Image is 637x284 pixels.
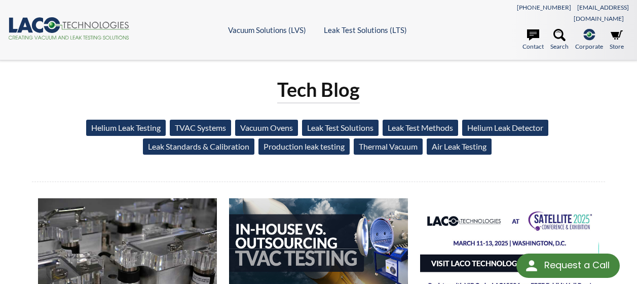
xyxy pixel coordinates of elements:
a: Thermal Vacuum [354,138,423,155]
a: TVAC Systems [170,120,231,136]
a: Air Leak Testing [427,138,492,155]
a: Leak Test Methods [383,120,458,136]
a: Search [550,29,569,51]
a: [PHONE_NUMBER] [517,4,571,11]
span: Corporate [575,42,603,51]
a: Leak Test Solutions (LTS) [324,25,407,34]
a: Vacuum Solutions (LVS) [228,25,306,34]
div: Request a Call [544,254,610,277]
a: Helium Leak Detector [462,120,548,136]
a: Production leak testing [258,138,350,155]
a: Vacuum Ovens [235,120,298,136]
a: Helium Leak Testing [86,120,166,136]
h1: Tech Blog [277,77,360,103]
img: round button [523,258,540,274]
a: Contact [522,29,544,51]
div: Request a Call [516,254,620,278]
a: [EMAIL_ADDRESS][DOMAIN_NAME] [574,4,629,22]
a: Store [610,29,624,51]
a: Leak Test Solutions [302,120,379,136]
a: Leak Standards & Calibration [143,138,254,155]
